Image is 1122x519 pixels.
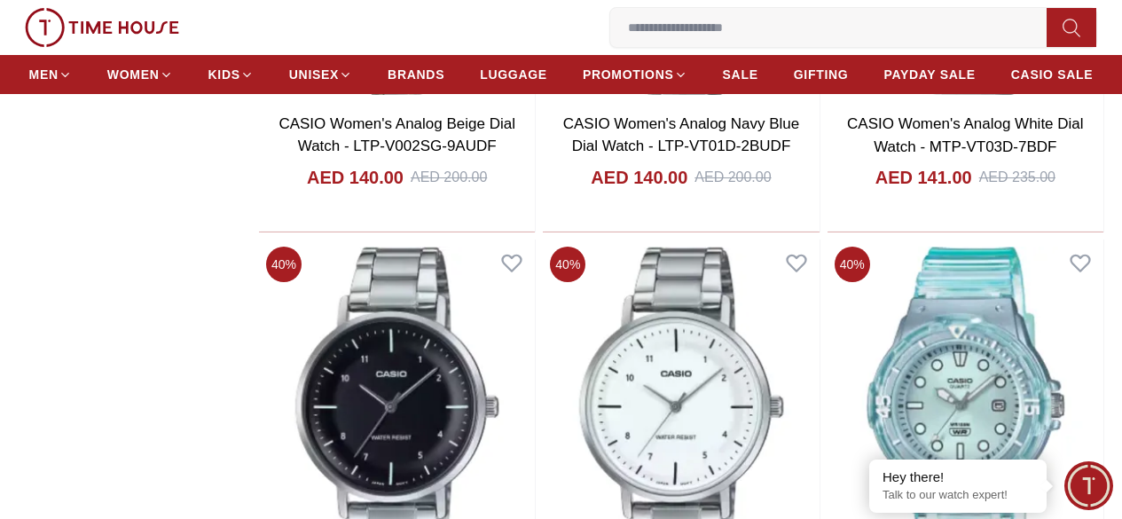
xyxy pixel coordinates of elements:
[289,66,339,83] span: UNISEX
[107,66,160,83] span: WOMEN
[279,115,515,155] a: CASIO Women's Analog Beige Dial Watch - LTP-V002SG-9AUDF
[411,167,487,188] div: AED 200.00
[480,59,547,90] a: LUGGAGE
[208,66,240,83] span: KIDS
[979,167,1055,188] div: AED 235.00
[794,59,849,90] a: GIFTING
[875,165,972,190] h4: AED 141.00
[563,115,800,155] a: CASIO Women's Analog Navy Blue Dial Watch - LTP-VT01D-2BUDF
[480,66,547,83] span: LUGGAGE
[883,468,1033,486] div: Hey there!
[847,115,1084,155] a: CASIO Women's Analog White Dial Watch - MTP-VT03D-7BDF
[107,59,173,90] a: WOMEN
[883,59,975,90] a: PAYDAY SALE
[289,59,352,90] a: UNISEX
[591,165,687,190] h4: AED 140.00
[550,247,585,282] span: 40 %
[694,167,771,188] div: AED 200.00
[208,59,254,90] a: KIDS
[883,488,1033,503] p: Talk to our watch expert!
[266,247,302,282] span: 40 %
[583,59,687,90] a: PROMOTIONS
[835,247,870,282] span: 40 %
[583,66,674,83] span: PROMOTIONS
[307,165,404,190] h4: AED 140.00
[1011,66,1094,83] span: CASIO SALE
[794,66,849,83] span: GIFTING
[29,59,72,90] a: MEN
[1064,461,1113,510] div: Chat Widget
[25,8,179,47] img: ...
[723,66,758,83] span: SALE
[883,66,975,83] span: PAYDAY SALE
[29,66,59,83] span: MEN
[1011,59,1094,90] a: CASIO SALE
[723,59,758,90] a: SALE
[388,66,444,83] span: BRANDS
[388,59,444,90] a: BRANDS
